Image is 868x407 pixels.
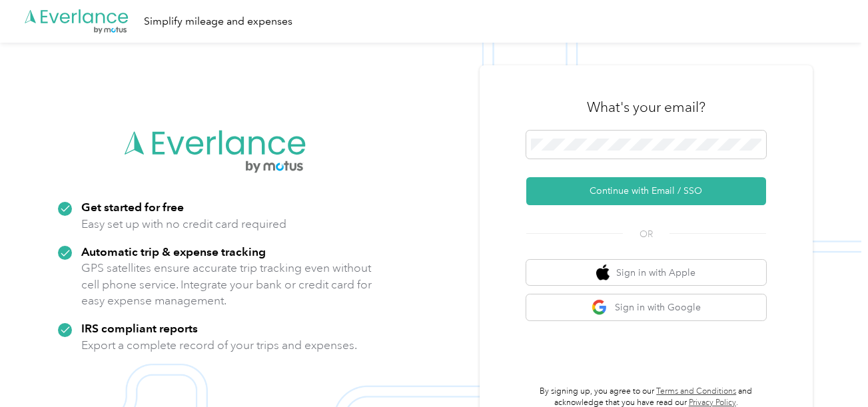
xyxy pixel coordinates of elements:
[793,332,868,407] iframe: Everlance-gr Chat Button Frame
[526,294,766,320] button: google logoSign in with Google
[526,177,766,205] button: Continue with Email / SSO
[81,216,286,232] p: Easy set up with no credit card required
[623,227,669,241] span: OR
[81,321,198,335] strong: IRS compliant reports
[81,200,184,214] strong: Get started for free
[596,264,610,281] img: apple logo
[81,260,372,309] p: GPS satellites ensure accurate trip tracking even without cell phone service. Integrate your bank...
[526,260,766,286] button: apple logoSign in with Apple
[81,337,357,354] p: Export a complete record of your trips and expenses.
[656,386,736,396] a: Terms and Conditions
[144,13,292,30] div: Simplify mileage and expenses
[81,244,266,258] strong: Automatic trip & expense tracking
[592,299,608,316] img: google logo
[587,98,705,117] h3: What's your email?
